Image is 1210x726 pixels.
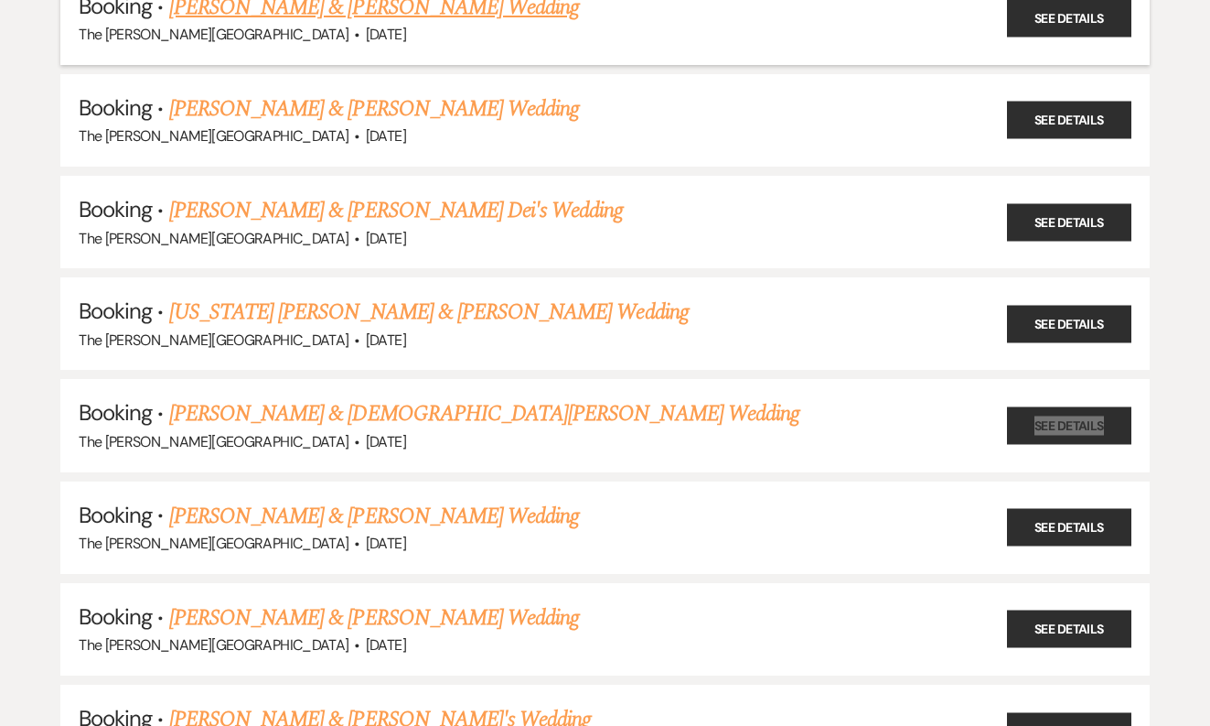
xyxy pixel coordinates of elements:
[79,330,348,350] span: The [PERSON_NAME][GEOGRAPHIC_DATA]
[1007,406,1131,444] a: See Details
[366,432,406,451] span: [DATE]
[79,501,152,529] span: Booking
[79,229,348,248] span: The [PERSON_NAME][GEOGRAPHIC_DATA]
[79,297,152,325] span: Booking
[1007,509,1131,547] a: See Details
[169,397,799,430] a: [PERSON_NAME] & [DEMOGRAPHIC_DATA][PERSON_NAME] Wedding
[169,601,579,634] a: [PERSON_NAME] & [PERSON_NAME] Wedding
[169,194,624,227] a: [PERSON_NAME] & [PERSON_NAME] Dei's Wedding
[79,534,348,553] span: The [PERSON_NAME][GEOGRAPHIC_DATA]
[1007,102,1131,139] a: See Details
[79,398,152,427] span: Booking
[366,126,406,146] span: [DATE]
[1007,305,1131,342] a: See Details
[366,534,406,553] span: [DATE]
[79,432,348,451] span: The [PERSON_NAME][GEOGRAPHIC_DATA]
[79,195,152,223] span: Booking
[79,93,152,122] span: Booking
[79,126,348,146] span: The [PERSON_NAME][GEOGRAPHIC_DATA]
[169,500,579,533] a: [PERSON_NAME] & [PERSON_NAME] Wedding
[366,25,406,44] span: [DATE]
[79,602,152,631] span: Booking
[79,25,348,44] span: The [PERSON_NAME][GEOGRAPHIC_DATA]
[366,330,406,350] span: [DATE]
[366,229,406,248] span: [DATE]
[169,92,579,125] a: [PERSON_NAME] & [PERSON_NAME] Wedding
[366,635,406,655] span: [DATE]
[1007,611,1131,648] a: See Details
[169,296,689,329] a: [US_STATE] [PERSON_NAME] & [PERSON_NAME] Wedding
[79,635,348,655] span: The [PERSON_NAME][GEOGRAPHIC_DATA]
[1007,203,1131,241] a: See Details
